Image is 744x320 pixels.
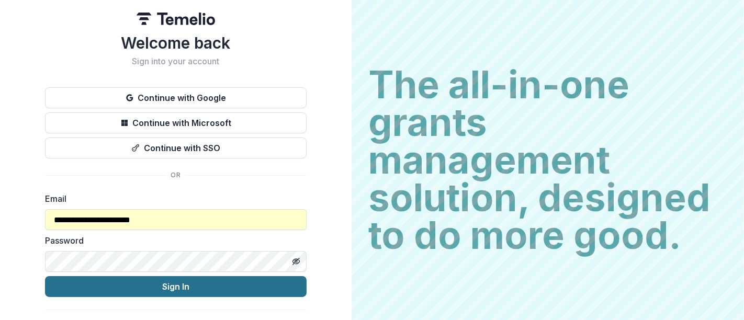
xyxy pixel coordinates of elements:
button: Continue with Microsoft [45,112,307,133]
button: Continue with SSO [45,138,307,158]
button: Continue with Google [45,87,307,108]
label: Password [45,234,300,247]
h2: Sign into your account [45,56,307,66]
h1: Welcome back [45,33,307,52]
img: Temelio [137,13,215,25]
button: Toggle password visibility [288,253,305,270]
button: Sign In [45,276,307,297]
label: Email [45,192,300,205]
